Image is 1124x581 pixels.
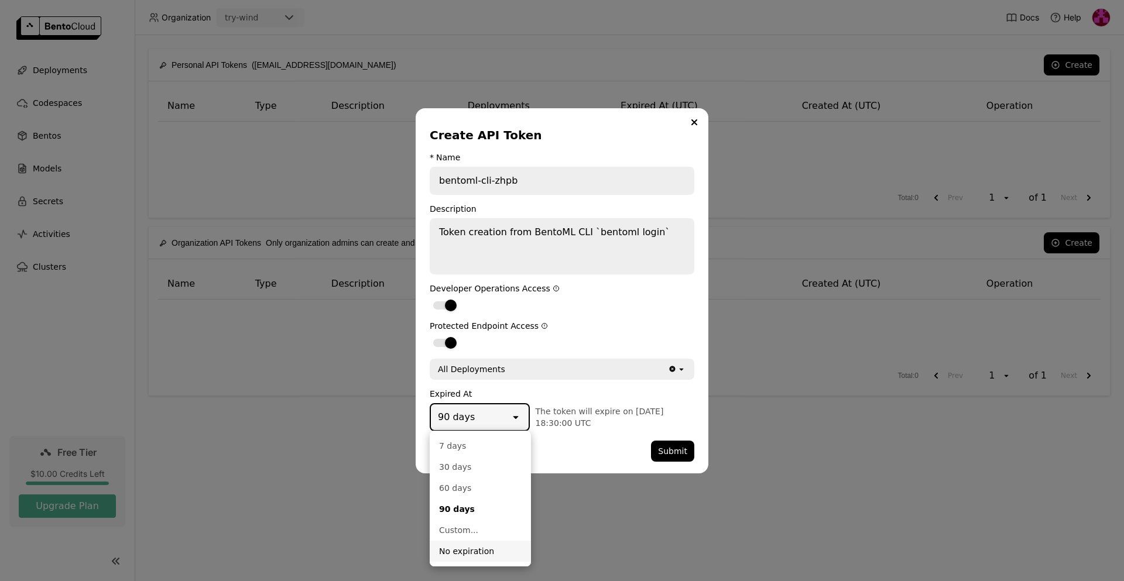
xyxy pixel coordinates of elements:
[677,365,686,374] svg: open
[506,363,508,375] input: Selected All Deployments.
[430,431,531,566] ul: Menu
[438,363,505,375] div: All Deployments
[439,524,522,536] div: Custom...
[668,365,677,373] svg: Clear value
[439,545,522,557] div: No expiration
[416,108,708,473] div: dialog
[439,461,522,473] div: 30 days
[431,219,693,273] textarea: Token creation from BentoML CLI `bentoml login`
[439,503,522,515] div: 90 days
[430,127,690,143] div: Create API Token
[430,284,694,293] div: Developer Operations Access
[430,321,694,331] div: Protected Endpoint Access
[430,204,694,214] div: Description
[430,389,694,398] div: Expired At
[536,407,664,428] span: The token will expire on [DATE] 18:30:00 UTC
[436,153,460,162] div: Name
[439,482,522,494] div: 60 days
[651,441,694,462] button: Submit
[439,440,522,452] div: 7 days
[510,411,522,423] svg: open
[438,410,475,424] div: 90 days
[687,115,701,129] button: Close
